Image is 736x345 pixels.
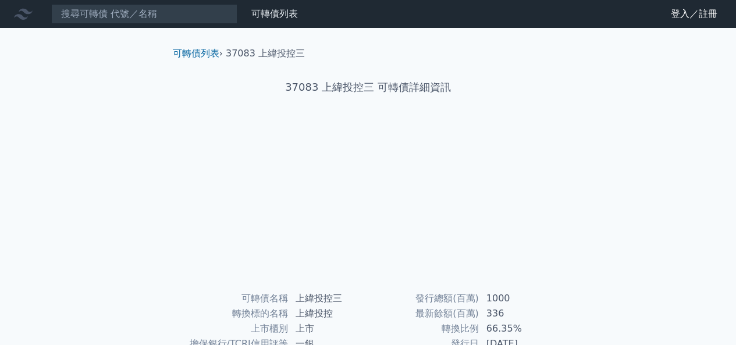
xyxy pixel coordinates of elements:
[177,291,289,306] td: 可轉債名稱
[289,291,368,306] td: 上緯投控三
[177,306,289,321] td: 轉換標的名稱
[662,5,727,23] a: 登入／註冊
[368,321,479,336] td: 轉換比例
[251,8,298,19] a: 可轉債列表
[226,47,305,61] li: 37083 上緯投控三
[479,306,559,321] td: 336
[173,47,223,61] li: ›
[479,291,559,306] td: 1000
[289,306,368,321] td: 上緯投控
[289,321,368,336] td: 上市
[173,48,219,59] a: 可轉債列表
[177,321,289,336] td: 上市櫃別
[368,291,479,306] td: 發行總額(百萬)
[163,79,573,95] h1: 37083 上緯投控三 可轉債詳細資訊
[51,4,237,24] input: 搜尋可轉債 代號／名稱
[368,306,479,321] td: 最新餘額(百萬)
[479,321,559,336] td: 66.35%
